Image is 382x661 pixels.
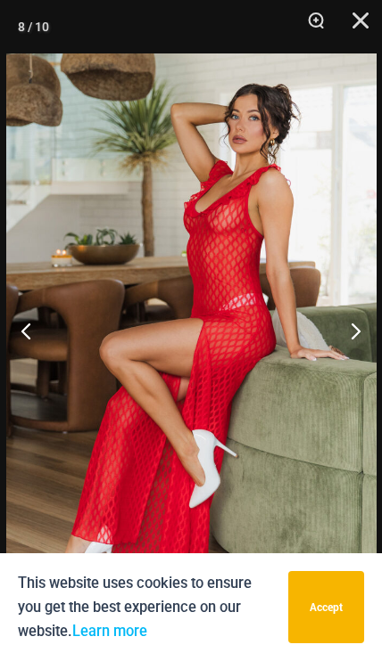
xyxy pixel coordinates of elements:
[6,53,377,608] img: Sometimes Red 587 Dress 08
[18,13,49,40] div: 8 / 10
[315,286,382,375] button: Next
[288,571,364,643] button: Accept
[72,623,147,640] a: Learn more
[18,571,275,643] p: This website uses cookies to ensure you get the best experience on our website.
